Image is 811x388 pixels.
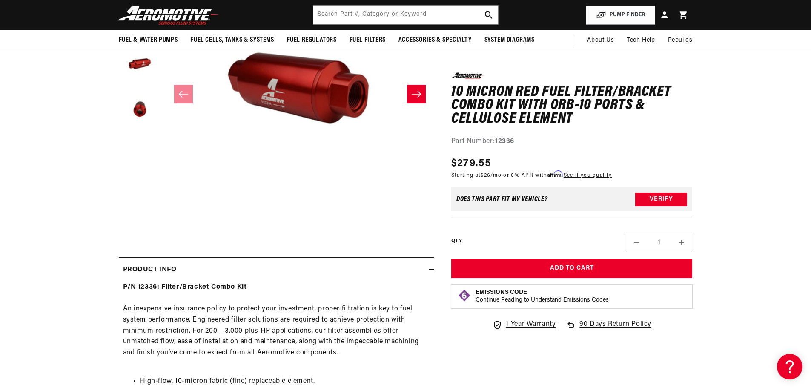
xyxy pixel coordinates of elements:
[586,6,655,25] button: PUMP FINDER
[140,376,430,387] li: High-flow, 10-micron fabric (fine) replaceable element.
[115,5,222,25] img: Aeromotive
[123,264,177,276] h2: Product Info
[451,155,491,171] span: $279.55
[392,30,478,50] summary: Accessories & Specialty
[478,30,541,50] summary: System Diagrams
[287,36,337,45] span: Fuel Regulators
[112,30,184,50] summary: Fuel & Water Pumps
[119,36,178,45] span: Fuel & Water Pumps
[343,30,392,50] summary: Fuel Filters
[662,30,699,51] summary: Rebuilds
[174,85,193,103] button: Slide left
[451,171,612,179] p: Starting at /mo or 0% APR with .
[313,6,498,24] input: Search by Part Number, Category or Keyword
[564,172,612,178] a: See if you qualify - Learn more about Affirm Financing (opens in modal)
[492,319,556,330] a: 1 Year Warranty
[566,319,651,339] a: 90 Days Return Policy
[451,259,693,278] button: Add to Cart
[620,30,661,51] summary: Tech Help
[579,319,651,339] span: 90 Days Return Policy
[495,138,514,145] strong: 12336
[581,30,620,51] a: About Us
[451,136,693,147] div: Part Number:
[476,289,609,304] button: Emissions CodeContinue Reading to Understand Emissions Codes
[350,36,386,45] span: Fuel Filters
[119,258,434,282] summary: Product Info
[635,193,687,206] button: Verify
[119,42,161,84] button: Load image 3 in gallery view
[184,30,280,50] summary: Fuel Cells, Tanks & Systems
[123,284,247,290] strong: P/N 12336: Filter/Bracket Combo Kit
[627,36,655,45] span: Tech Help
[476,289,527,296] strong: Emissions Code
[451,238,462,245] label: QTY
[190,36,274,45] span: Fuel Cells, Tanks & Systems
[484,36,535,45] span: System Diagrams
[281,30,343,50] summary: Fuel Regulators
[407,85,426,103] button: Slide right
[119,89,161,131] button: Load image 4 in gallery view
[398,36,472,45] span: Accessories & Specialty
[506,319,556,330] span: 1 Year Warranty
[547,170,562,177] span: Affirm
[481,172,490,178] span: $26
[587,37,614,43] span: About Us
[456,196,548,203] div: Does This part fit My vehicle?
[458,289,471,302] img: Emissions code
[668,36,693,45] span: Rebuilds
[451,85,693,126] h1: 10 Micron Red Fuel Filter/Bracket Combo Kit with ORB-10 Ports & Cellulose Element
[479,6,498,24] button: search button
[476,296,609,304] p: Continue Reading to Understand Emissions Codes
